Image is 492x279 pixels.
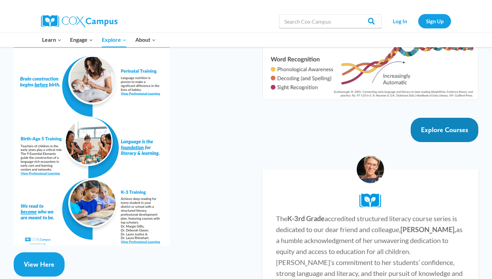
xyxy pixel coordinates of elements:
button: Child menu of About [131,33,160,47]
button: Child menu of Engage [66,33,98,47]
strong: [PERSON_NAME], [400,225,456,233]
nav: Secondary Navigation [385,14,451,28]
span: Explore Courses [421,126,468,134]
a: Log In [385,14,415,28]
img: _Systems Doc - B5 [14,26,170,245]
button: Child menu of Learn [38,33,66,47]
img: Cox Campus [41,15,118,27]
span: View Here [24,260,54,268]
a: View Here [14,252,65,277]
a: Explore Courses [411,118,478,142]
input: Search Cox Campus [279,14,382,28]
nav: Primary Navigation [38,33,160,47]
a: Sign Up [418,14,451,28]
button: Child menu of Explore [97,33,131,47]
strong: K-3rd Grade [287,214,325,223]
